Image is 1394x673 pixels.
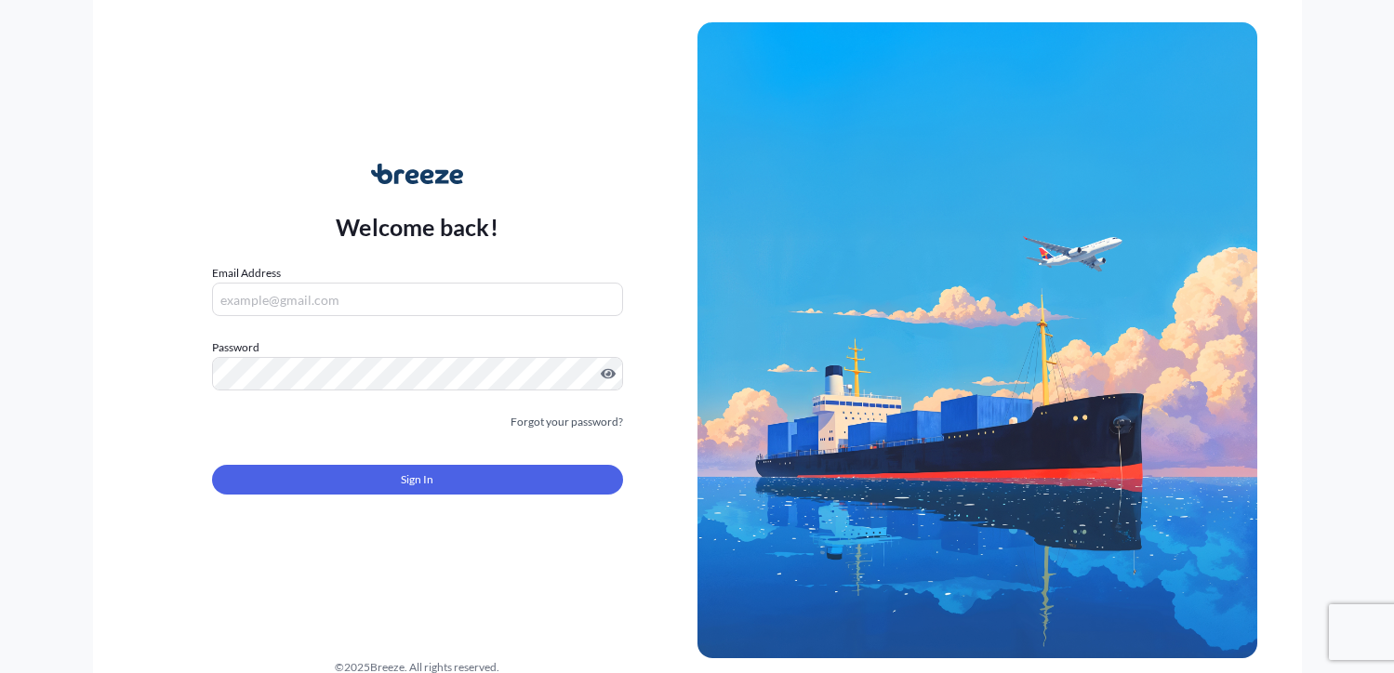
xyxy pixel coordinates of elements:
label: Password [212,338,623,357]
p: Welcome back! [336,212,498,242]
img: Ship illustration [697,22,1257,658]
button: Show password [601,366,616,381]
label: Email Address [212,264,281,283]
span: Sign In [401,470,433,489]
input: example@gmail.com [212,283,623,316]
button: Sign In [212,465,623,495]
a: Forgot your password? [511,413,623,431]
